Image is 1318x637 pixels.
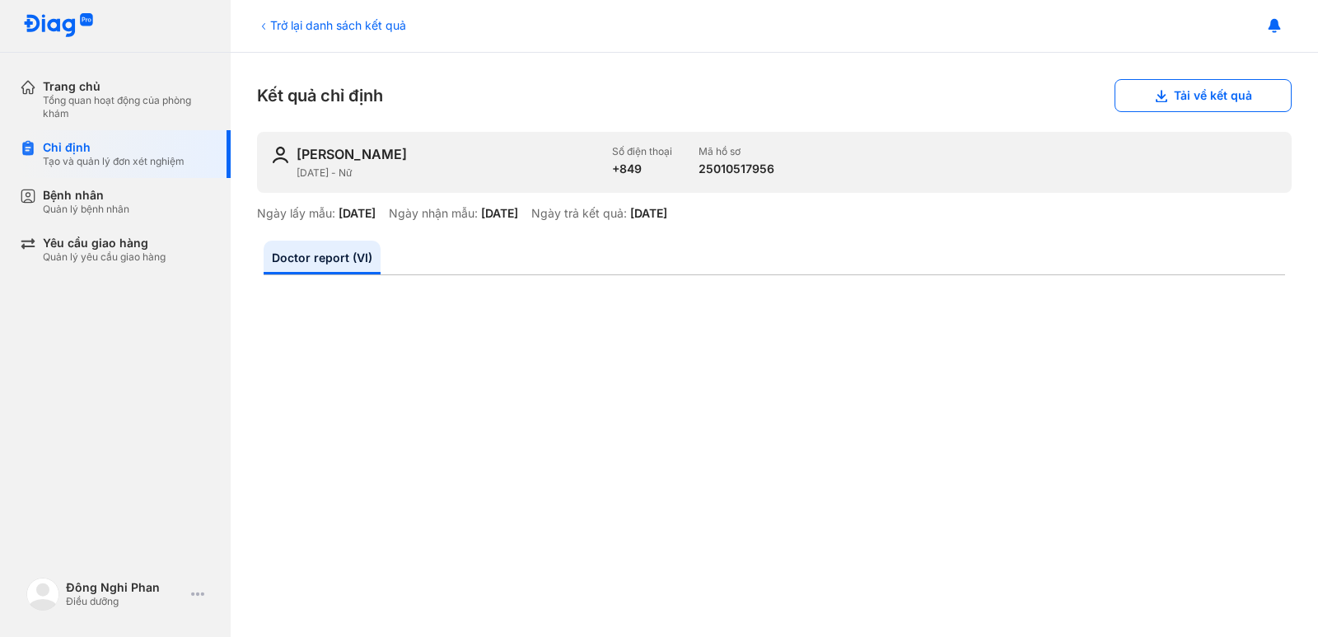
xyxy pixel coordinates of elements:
[66,595,185,608] div: Điều dưỡng
[612,162,672,176] div: +849
[257,206,335,221] div: Ngày lấy mẫu:
[43,155,185,168] div: Tạo và quản lý đơn xét nghiệm
[264,241,381,274] a: Doctor report (VI)
[43,236,166,251] div: Yêu cầu giao hàng
[630,206,667,221] div: [DATE]
[43,140,185,155] div: Chỉ định
[257,16,406,34] div: Trở lại danh sách kết quả
[43,203,129,216] div: Quản lý bệnh nhân
[257,79,1292,112] div: Kết quả chỉ định
[699,145,774,158] div: Mã hồ sơ
[297,166,599,180] div: [DATE] - Nữ
[43,188,129,203] div: Bệnh nhân
[339,206,376,221] div: [DATE]
[66,580,185,595] div: Đông Nghi Phan
[26,578,59,611] img: logo
[481,206,518,221] div: [DATE]
[23,13,94,39] img: logo
[43,94,211,120] div: Tổng quan hoạt động của phòng khám
[270,145,290,165] img: user-icon
[389,206,478,221] div: Ngày nhận mẫu:
[43,251,166,264] div: Quản lý yêu cầu giao hàng
[612,145,672,158] div: Số điện thoại
[43,79,211,94] div: Trang chủ
[1115,79,1292,112] button: Tải về kết quả
[297,145,407,163] div: [PERSON_NAME]
[531,206,627,221] div: Ngày trả kết quả:
[699,162,774,176] div: 25010517956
